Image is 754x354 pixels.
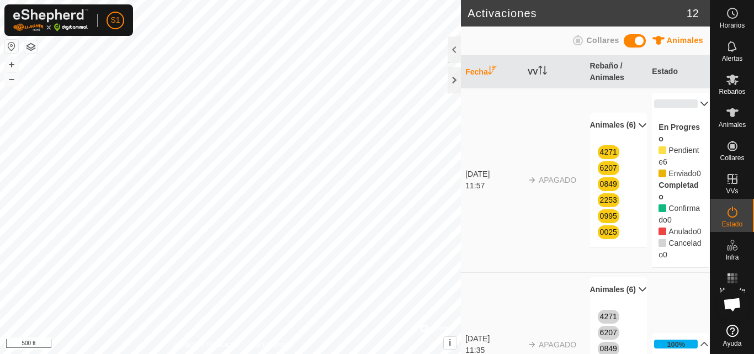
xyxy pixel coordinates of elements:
span: Estado [722,221,742,228]
a: 6207 [600,328,617,337]
span: Animales [719,121,746,128]
span: Animales [667,36,703,45]
th: Estado [647,56,710,88]
label: Completado [659,181,698,201]
span: Overridden [697,227,702,236]
a: 0995 [600,212,617,220]
button: – [5,72,18,86]
span: Collares [720,155,744,161]
a: Política de Privacidad [173,340,237,350]
span: Horarios [720,22,745,29]
a: 2253 [600,196,617,204]
span: Sent [697,169,701,178]
p-accordion-header: 0% [652,93,709,115]
span: Alertas [722,55,742,62]
a: Contáctenos [251,340,288,350]
img: arrow [528,176,537,184]
span: Collares [586,36,619,45]
div: 11:57 [465,180,522,192]
span: Rebaños [719,88,745,95]
button: Capas del Mapa [24,40,38,54]
th: Rebaño / Animales [586,56,648,88]
span: Pending [663,157,667,166]
p-accordion-content: Animales (6) [590,138,647,247]
p-accordion-content: 0% [652,115,709,267]
div: 100% [667,339,685,350]
i: 0 Confirmed [659,204,666,212]
th: Fecha [461,56,523,88]
span: Mapa de Calor [713,287,751,300]
div: 0% [654,99,698,108]
span: Overridden [668,227,697,236]
span: Pending [668,169,697,178]
p-accordion-header: Animales (6) [590,113,647,138]
span: Ayuda [723,340,742,347]
i: 6 Pending 79929, 79928, 79927, 85670, 85669, 79923, [659,146,666,154]
a: 4271 [600,147,617,156]
span: Infra [725,254,739,261]
a: 4271 [600,312,617,321]
span: Confirmed [659,204,700,224]
span: Confirmed [667,215,672,224]
span: APAGADO [539,340,576,349]
button: Restablecer Mapa [5,40,18,53]
button: + [5,58,18,71]
span: 12 [687,5,699,22]
span: Cancelled [659,239,701,259]
div: [DATE] [465,168,522,180]
img: arrow [528,340,537,349]
span: i [449,338,451,347]
p-sorticon: Activar para ordenar [538,67,547,76]
div: [DATE] [465,333,522,345]
a: 6207 [600,163,617,172]
div: Chat abierto [716,288,749,321]
span: APAGADO [539,176,576,184]
a: 0849 [600,344,617,353]
p-sorticon: Activar para ordenar [488,67,497,76]
span: VVs [726,188,738,194]
p-accordion-header: Animales (6) [590,277,647,302]
a: 0849 [600,179,617,188]
label: En Progreso [659,123,700,143]
i: 0 Overridden [659,228,666,235]
span: Pendiente [659,146,699,166]
a: 0025 [600,228,617,236]
img: Logo Gallagher [13,9,88,31]
span: S1 [110,14,120,26]
span: Cancelled [663,250,667,259]
div: 100% [654,340,698,348]
i: 0 Sent [659,170,666,177]
th: VV [523,56,586,88]
button: i [444,337,456,349]
a: Ayuda [710,320,754,351]
i: 0 Cancelled [659,239,666,247]
h2: Activaciones [468,7,687,20]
